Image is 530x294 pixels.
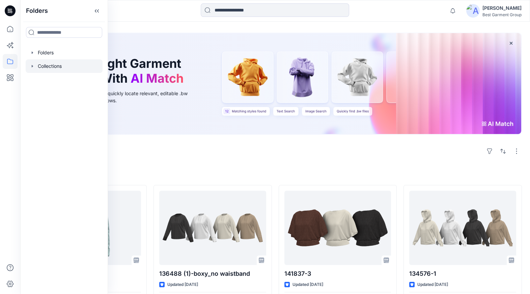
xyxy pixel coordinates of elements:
[409,191,516,265] a: 134576-1
[167,281,198,288] p: Updated [DATE]
[482,12,522,17] div: Best Garment Group
[409,269,516,278] p: 134576-1
[466,4,480,18] img: avatar
[284,269,391,278] p: 141837-3
[482,4,522,12] div: [PERSON_NAME]
[292,281,323,288] p: Updated [DATE]
[28,170,522,178] h4: Styles
[45,90,197,104] div: Use text or image search to quickly locate relevant, editable .bw files for faster design workflows.
[284,191,391,265] a: 141837-3
[417,281,448,288] p: Updated [DATE]
[159,191,266,265] a: 136488 (1)-boxy_no waistband
[159,269,266,278] p: 136488 (1)-boxy_no waistband
[131,71,184,86] span: AI Match
[45,56,187,85] h1: Find the Right Garment Instantly With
